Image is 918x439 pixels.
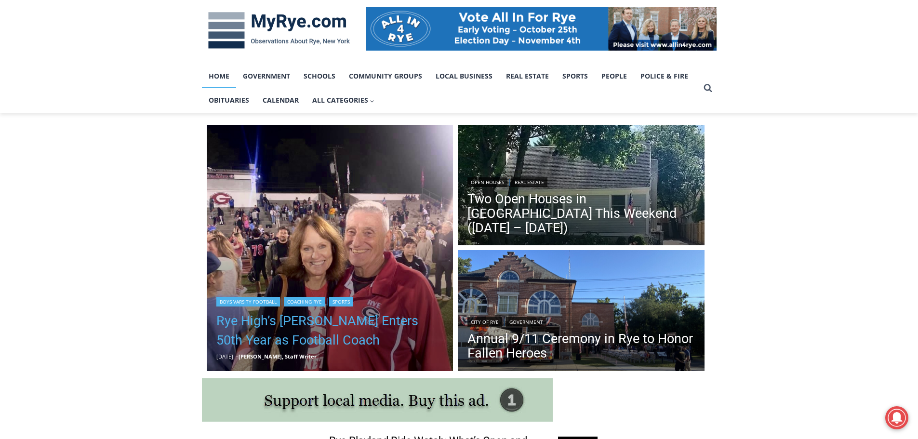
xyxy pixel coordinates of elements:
div: | [467,175,695,187]
a: Real Estate [499,64,556,88]
img: MyRye.com [202,5,356,55]
a: Boys Varsity Football [216,297,280,306]
span: Open Tues. - Sun. [PHONE_NUMBER] [3,99,94,136]
a: Annual 9/11 Ceremony in Rye to Honor Fallen Heroes [467,332,695,360]
a: Read More Rye High’s Dino Garr Enters 50th Year as Football Coach [207,125,453,372]
a: Open Tues. - Sun. [PHONE_NUMBER] [0,97,97,120]
img: support local media, buy this ad [202,378,553,422]
a: Home [202,64,236,88]
a: Read More Two Open Houses in Rye This Weekend (September 6 – 7) [458,125,705,248]
a: Government [506,317,546,327]
a: Coaching Rye [284,297,325,306]
a: People [595,64,634,88]
a: Police & Fire [634,64,695,88]
a: Local Business [429,64,499,88]
a: Real Estate [511,177,547,187]
a: Two Open Houses in [GEOGRAPHIC_DATA] This Weekend ([DATE] – [DATE]) [467,192,695,235]
a: Calendar [256,88,306,112]
img: (PHOTO: The City of Rye 9-11 ceremony on Wednesday, September 11, 2024. It was the 23rd anniversa... [458,250,705,373]
a: City of Rye [467,317,502,327]
a: Read More Annual 9/11 Ceremony in Rye to Honor Fallen Heroes [458,250,705,373]
time: [DATE] [216,353,233,360]
a: [PERSON_NAME], Staff Writer [239,353,317,360]
a: Schools [297,64,342,88]
div: "The first chef I interviewed talked about coming to [GEOGRAPHIC_DATA] from [GEOGRAPHIC_DATA] in ... [243,0,455,93]
a: Obituaries [202,88,256,112]
img: All in for Rye [366,7,717,51]
a: Intern @ [DOMAIN_NAME] [232,93,467,120]
img: 134-136 Dearborn Avenue [458,125,705,248]
a: Open Houses [467,177,507,187]
a: Community Groups [342,64,429,88]
nav: Primary Navigation [202,64,699,113]
a: Sports [329,297,353,306]
button: View Search Form [699,80,717,97]
div: | [467,315,695,327]
div: | | [216,295,444,306]
a: Rye High’s [PERSON_NAME] Enters 50th Year as Football Coach [216,311,444,350]
a: Sports [556,64,595,88]
img: (PHOTO: Garr and his wife Cathy on the field at Rye High School's Nugent Stadium.) [207,125,453,372]
a: Government [236,64,297,88]
span: – [236,353,239,360]
span: Intern @ [DOMAIN_NAME] [252,96,447,118]
button: Child menu of All Categories [306,88,382,112]
div: "clearly one of the favorites in the [GEOGRAPHIC_DATA] neighborhood" [99,60,142,115]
